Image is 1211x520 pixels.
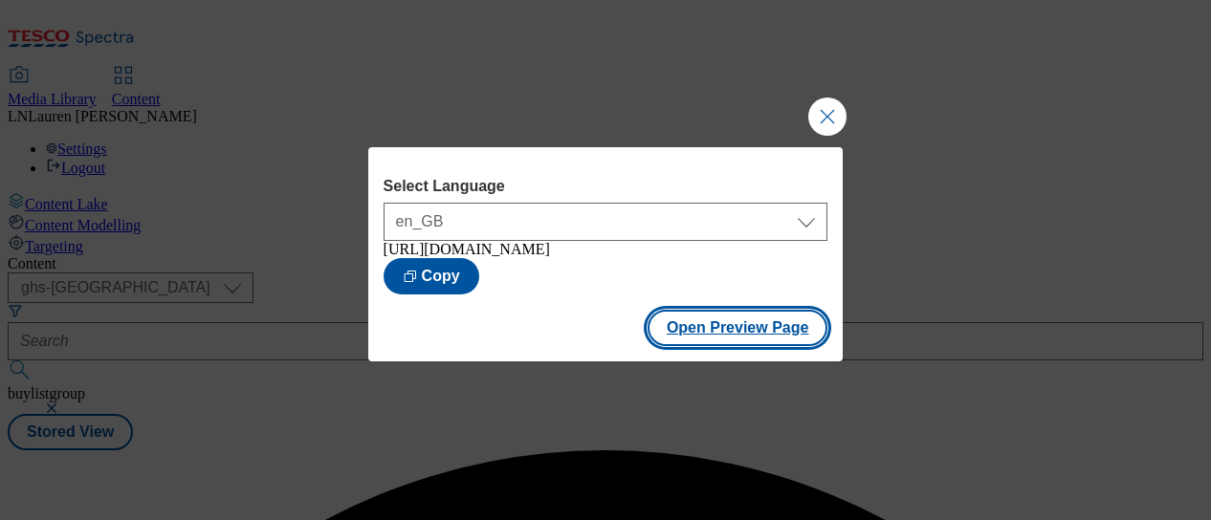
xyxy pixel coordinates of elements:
[808,97,847,136] button: Close Modal
[384,258,479,294] button: Copy
[648,310,828,346] button: Open Preview Page
[384,178,828,195] label: Select Language
[368,147,844,361] div: Modal
[384,241,828,258] div: [URL][DOMAIN_NAME]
